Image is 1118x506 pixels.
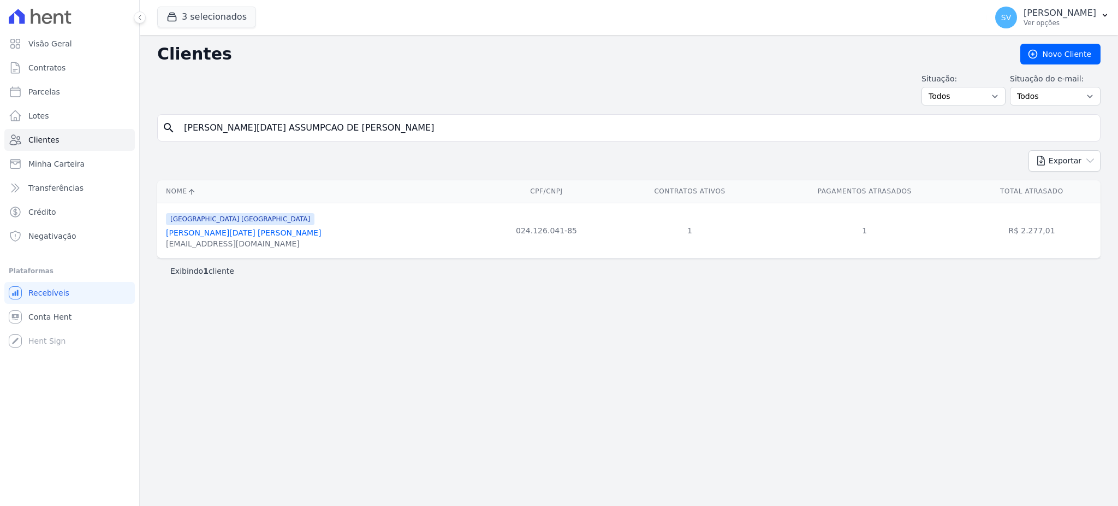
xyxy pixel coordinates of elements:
span: Negativação [28,231,76,242]
span: Minha Carteira [28,158,85,169]
div: Plataformas [9,264,130,278]
td: R$ 2.277,01 [963,203,1101,258]
span: SV [1001,14,1011,21]
i: search [162,121,175,134]
p: [PERSON_NAME] [1024,8,1096,19]
a: [PERSON_NAME][DATE] [PERSON_NAME] [166,228,321,237]
a: Lotes [4,105,135,127]
th: CPF/CNPJ [480,180,614,203]
h2: Clientes [157,44,1003,64]
span: Crédito [28,207,56,217]
a: Minha Carteira [4,153,135,175]
span: Lotes [28,110,49,121]
td: 1 [766,203,963,258]
button: Exportar [1028,150,1101,172]
th: Contratos Ativos [613,180,766,203]
label: Situação do e-mail: [1010,73,1101,85]
button: 3 selecionados [157,7,256,27]
span: Clientes [28,134,59,145]
a: Clientes [4,129,135,151]
a: Visão Geral [4,33,135,55]
span: Visão Geral [28,38,72,49]
input: Buscar por nome, CPF ou e-mail [177,117,1096,139]
td: 1 [613,203,766,258]
span: Contratos [28,62,66,73]
a: Conta Hent [4,306,135,328]
label: Situação: [921,73,1006,85]
p: Exibindo cliente [170,266,234,276]
a: Transferências [4,177,135,199]
th: Pagamentos Atrasados [766,180,963,203]
span: Transferências [28,183,84,193]
a: Recebíveis [4,282,135,304]
span: [GEOGRAPHIC_DATA] [GEOGRAPHIC_DATA] [166,213,314,225]
td: 024.126.041-85 [480,203,614,258]
p: Ver opções [1024,19,1096,27]
th: Nome [157,180,480,203]
button: SV [PERSON_NAME] Ver opções [986,2,1118,33]
a: Negativação [4,225,135,247]
a: Crédito [4,201,135,223]
span: Parcelas [28,86,60,97]
a: Contratos [4,57,135,79]
th: Total Atrasado [963,180,1101,203]
b: 1 [203,267,209,275]
div: [EMAIL_ADDRESS][DOMAIN_NAME] [166,238,321,249]
a: Parcelas [4,81,135,103]
span: Recebíveis [28,287,69,298]
span: Conta Hent [28,311,72,322]
a: Novo Cliente [1020,44,1101,64]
